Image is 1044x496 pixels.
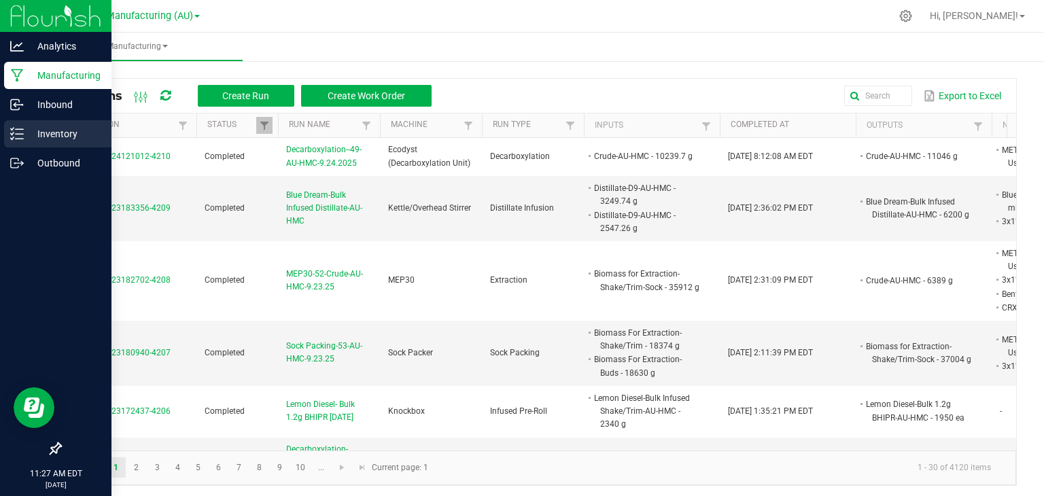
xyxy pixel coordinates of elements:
span: [DATE] 8:12:08 AM EDT [728,152,813,161]
a: Filter [562,117,578,134]
a: Filter [970,118,986,135]
li: Crude-AU-HMC - 6389 g [864,274,971,287]
a: Filter [698,118,714,135]
div: Manage settings [897,10,914,22]
a: Go to the last page [352,457,372,478]
th: Inputs [584,113,720,138]
a: Page 8 [249,457,269,478]
li: Crude-AU-HMC - 10239.7 g [592,149,699,163]
span: Extraction [490,275,527,285]
a: Filter [175,117,191,134]
span: Infused Pre-Roll [490,406,547,416]
li: Crude-AU-HMC - 11046 g [864,149,971,163]
a: Page 2 [126,457,146,478]
p: Inbound [24,96,105,113]
inline-svg: Manufacturing [10,69,24,82]
th: Outputs [856,113,992,138]
kendo-pager-info: 1 - 30 of 4120 items [436,457,1002,479]
a: Page 3 [147,457,167,478]
span: MP-20250923172437-4206 [69,406,171,416]
li: Biomass For Extraction-Shake/Trim - 18374 g [592,326,699,353]
a: Page 7 [229,457,249,478]
span: Sock Packing-53-AU-HMC-9.23.25 [286,340,372,366]
inline-svg: Inventory [10,127,24,141]
span: [DATE] 2:11:39 PM EDT [728,348,813,357]
span: MP-20250923182702-4208 [69,275,171,285]
a: Page 4 [168,457,188,478]
li: Lemon Diesel-Bulk 1.2g BHIPR-AU-HMC - 1950 ea [864,397,971,424]
span: Knockbox [388,406,425,416]
kendo-pager: Current page: 1 [60,450,1016,485]
a: Page 11 [311,457,331,478]
span: Distillate Infusion [490,203,554,213]
div: All Runs [71,84,442,107]
p: 11:27 AM EDT [6,467,105,480]
span: Decarboxylation [490,152,550,161]
span: Kettle/Overhead Stirrer [388,203,471,213]
a: Filter [358,117,375,134]
span: Decarboxylation-DD420 Bulk Decarb Live Resin-AU-HMC-9.23.2025 [286,443,372,495]
p: Outbound [24,155,105,171]
a: Run NameSortable [289,120,358,130]
inline-svg: Outbound [10,156,24,170]
span: Manufacturing [33,41,243,52]
span: Completed [205,203,245,213]
li: Distillate-D9-AU-HMC - 2547.26 g [592,209,699,235]
input: Search [844,86,912,106]
span: Completed [205,152,245,161]
span: Create Run [222,90,269,101]
span: Completed [205,348,245,357]
span: [DATE] 2:36:02 PM EDT [728,203,813,213]
span: Sock Packing [490,348,540,357]
a: ExtractionSortable [71,120,174,130]
span: MEP30-52-Crude-AU-HMC-9.23.25 [286,268,372,294]
button: Create Work Order [301,85,432,107]
inline-svg: Inbound [10,98,24,111]
span: MP-20250923180940-4207 [69,348,171,357]
span: Lemon Diesel- Bulk 1.2g BHIPR [DATE] [286,398,372,424]
a: Page 1 [106,457,126,478]
a: StatusSortable [207,120,256,130]
a: Page 5 [188,457,208,478]
span: Decarboxylation--49-AU-HMC-9.24.2025 [286,143,372,169]
p: [DATE] [6,480,105,490]
a: Go to the next page [332,457,352,478]
span: Ecodyst (Decarboxylation Unit) [388,145,470,167]
li: Biomass For Extraction-Buds - 18630 g [592,353,699,379]
span: Create Work Order [328,90,405,101]
span: [DATE] 1:35:21 PM EDT [728,406,813,416]
span: Completed [205,406,245,416]
span: Blue Dream-Bulk Infused Distillate-AU-HMC [286,189,372,228]
li: Biomass for Extraction-Shake/Trim-Sock - 35912 g [592,267,699,294]
li: Lemon Diesel-Bulk Infused Shake/Trim-AU-HMC - 2340 g [592,391,699,431]
span: MEP30 [388,275,415,285]
iframe: Resource center [14,387,54,428]
span: Go to the last page [357,462,368,473]
span: Completed [205,275,245,285]
a: Completed AtSortable [731,120,850,130]
span: MP-20250924121012-4210 [69,152,171,161]
p: Analytics [24,38,105,54]
span: [DATE] 2:31:09 PM EDT [728,275,813,285]
span: Go to the next page [336,462,347,473]
inline-svg: Analytics [10,39,24,53]
a: Manufacturing [33,33,243,61]
a: Run TypeSortable [493,120,561,130]
p: Manufacturing [24,67,105,84]
p: Inventory [24,126,105,142]
a: MachineSortable [391,120,459,130]
a: Filter [256,117,273,134]
li: Biomass for Extraction-Shake/Trim-Sock - 37004 g [864,340,971,366]
span: Sock Packer [388,348,433,357]
a: Page 9 [270,457,290,478]
a: Page 6 [209,457,228,478]
span: Stash Manufacturing (AU) [78,10,193,22]
li: Blue Dream-Bulk Infused Distillate-AU-HMC - 6200 g [864,195,971,222]
a: Filter [460,117,476,134]
button: Export to Excel [920,84,1005,107]
span: Hi, [PERSON_NAME]! [930,10,1018,21]
a: Page 10 [291,457,311,478]
li: Distillate-D9-AU-HMC - 3249.74 g [592,181,699,208]
span: MP-20250923183356-4209 [69,203,171,213]
button: Create Run [198,85,294,107]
